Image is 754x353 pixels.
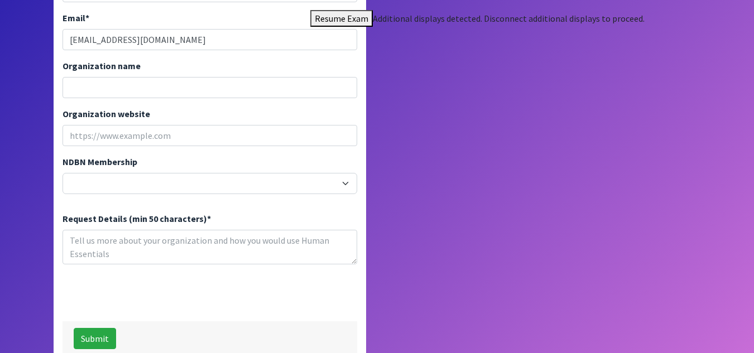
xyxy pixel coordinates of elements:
[63,59,141,72] label: Organization name
[310,10,373,27] button: Resume Exam
[63,212,211,225] label: Request Details (min 50 characters)
[373,13,645,24] span: Additional displays detected. Disconnect additional displays to proceed.
[63,11,89,25] label: Email
[63,155,137,168] label: NDBN Membership
[74,328,116,349] button: Submit
[207,213,211,224] abbr: required
[85,12,89,23] abbr: required
[63,273,232,317] iframe: reCAPTCHA
[63,107,150,120] label: Organization website
[63,125,357,146] input: https://www.example.com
